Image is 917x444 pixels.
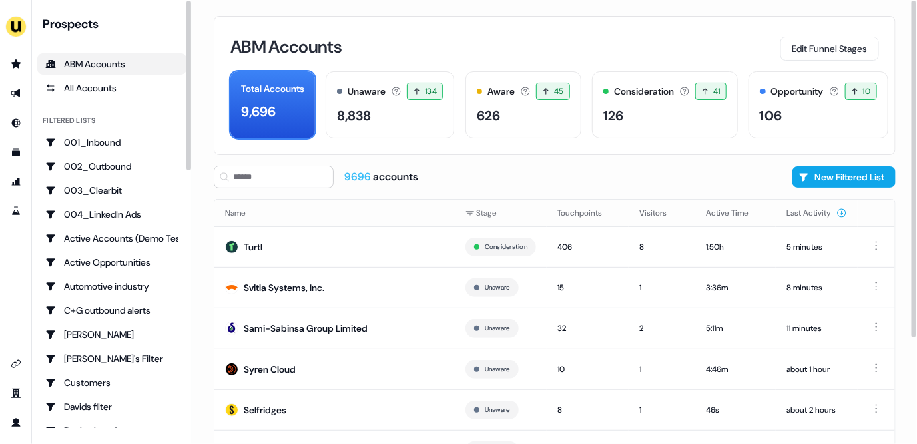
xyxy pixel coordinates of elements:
div: 9,696 [241,101,276,122]
div: 10 [557,363,618,376]
span: 134 [425,85,437,98]
div: 4:46m [706,363,765,376]
span: 9696 [344,170,373,184]
a: Go to Active Accounts (Demo Test) [37,228,186,249]
div: about 2 hours [786,403,847,417]
div: ABM Accounts [45,57,178,71]
a: Go to Active Opportunities [37,252,186,273]
button: Unaware [485,282,510,294]
div: 106 [760,105,782,126]
div: Stage [465,206,536,220]
th: Name [214,200,454,226]
div: 15 [557,281,618,294]
button: Consideration [485,241,527,253]
div: 1:50h [706,240,765,254]
div: 8,838 [337,105,371,126]
div: Active Accounts (Demo Test) [45,232,178,245]
a: Go to 003_Clearbit [37,180,186,201]
div: 002_Outbound [45,160,178,173]
a: Go to experiments [5,200,27,222]
button: Edit Funnel Stages [780,37,879,61]
div: Davids filter [45,400,178,413]
div: Prospects [43,16,186,32]
div: 3:36m [706,281,765,294]
a: All accounts [37,77,186,99]
a: Go to Automotive industry [37,276,186,297]
div: Syren Cloud [244,363,296,376]
div: 003_Clearbit [45,184,178,197]
span: 10 [863,85,871,98]
a: Go to Deals closed [37,420,186,441]
span: 45 [554,85,564,98]
h3: ABM Accounts [230,38,342,55]
div: Sami-Sabinsa Group Limited [244,322,368,335]
button: New Filtered List [792,166,896,188]
div: Customers [45,376,178,389]
div: Deals closed [45,424,178,437]
div: Consideration [614,85,674,99]
div: 126 [603,105,623,126]
div: 5:11m [706,322,765,335]
div: Svitla Systems, Inc. [244,281,324,294]
button: Unaware [485,363,510,375]
div: Total Accounts [241,82,304,96]
div: 626 [477,105,500,126]
button: Unaware [485,404,510,416]
a: Go to profile [5,412,27,433]
div: 2 [639,322,685,335]
div: Aware [487,85,515,99]
button: Visitors [639,201,683,225]
button: Active Time [706,201,765,225]
a: Go to integrations [5,353,27,375]
div: Unaware [348,85,386,99]
span: 41 [713,85,721,98]
a: Go to C+G outbound alerts [37,300,186,321]
a: Go to 004_LinkedIn Ads [37,204,186,225]
div: 001_Inbound [45,136,178,149]
a: Go to templates [5,142,27,163]
div: Filtered lists [43,115,95,126]
a: ABM Accounts [37,53,186,75]
div: Selfridges [244,403,286,417]
a: Go to 002_Outbound [37,156,186,177]
a: Go to Customers [37,372,186,393]
a: Go to prospects [5,53,27,75]
div: 5 minutes [786,240,847,254]
div: C+G outbound alerts [45,304,178,317]
div: 8 [557,403,618,417]
div: 1 [639,363,685,376]
div: Opportunity [771,85,824,99]
button: Last Activity [786,201,847,225]
a: Go to 001_Inbound [37,132,186,153]
a: Go to Inbound [5,112,27,134]
div: 8 minutes [786,281,847,294]
div: [PERSON_NAME]'s Filter [45,352,178,365]
button: Unaware [485,322,510,335]
div: about 1 hour [786,363,847,376]
a: Go to team [5,383,27,404]
div: 406 [557,240,618,254]
div: 46s [706,403,765,417]
div: All Accounts [45,81,178,95]
button: Touchpoints [557,201,618,225]
a: Go to outbound experience [5,83,27,104]
div: 1 [639,281,685,294]
div: 11 minutes [786,322,847,335]
a: Go to Charlotte Stone [37,324,186,345]
div: 1 [639,403,685,417]
div: accounts [344,170,418,184]
a: Go to Charlotte's Filter [37,348,186,369]
div: Active Opportunities [45,256,178,269]
div: 32 [557,322,618,335]
a: Go to Davids filter [37,396,186,417]
div: [PERSON_NAME] [45,328,178,341]
div: 004_LinkedIn Ads [45,208,178,221]
div: 8 [639,240,685,254]
div: Automotive industry [45,280,178,293]
a: Go to attribution [5,171,27,192]
div: Turtl [244,240,262,254]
